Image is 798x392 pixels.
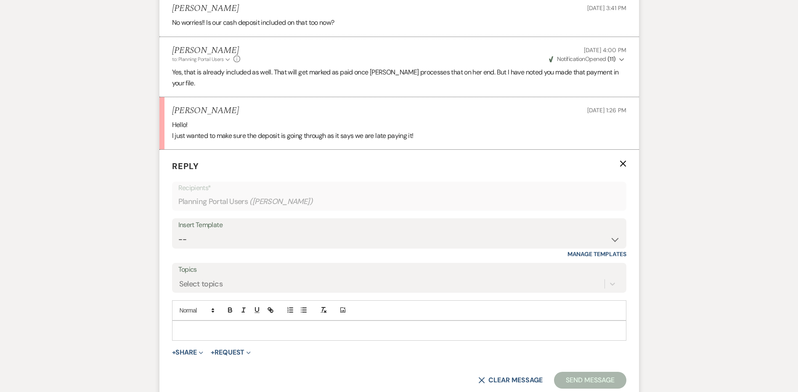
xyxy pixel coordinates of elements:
[172,130,626,141] p: I just wanted to make sure the deposit is going through as it says we are late paying it!
[587,106,626,114] span: [DATE] 1:26 PM
[172,45,241,56] h5: [PERSON_NAME]
[478,377,542,384] button: Clear message
[172,17,626,28] p: No worries!! Is our cash deposit included on that too now?
[172,349,176,356] span: +
[172,67,626,88] p: Yes, that is already included as well. That will get marked as paid once [PERSON_NAME] processes ...
[178,183,620,193] p: Recipients*
[172,161,199,172] span: Reply
[549,55,616,63] span: Opened
[172,56,224,63] span: to: Planning Portal Users
[172,119,626,130] p: Hello!
[178,264,620,276] label: Topics
[172,56,232,63] button: to: Planning Portal Users
[587,4,626,12] span: [DATE] 3:41 PM
[172,3,239,14] h5: [PERSON_NAME]
[567,250,626,258] a: Manage Templates
[211,349,215,356] span: +
[548,55,626,64] button: NotificationOpened (11)
[178,219,620,231] div: Insert Template
[178,193,620,210] div: Planning Portal Users
[607,55,616,63] strong: ( 11 )
[557,55,585,63] span: Notification
[179,278,223,289] div: Select topics
[249,196,313,207] span: ( [PERSON_NAME] )
[211,349,251,356] button: Request
[584,46,626,54] span: [DATE] 4:00 PM
[172,106,239,116] h5: [PERSON_NAME]
[172,349,204,356] button: Share
[554,372,626,389] button: Send Message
